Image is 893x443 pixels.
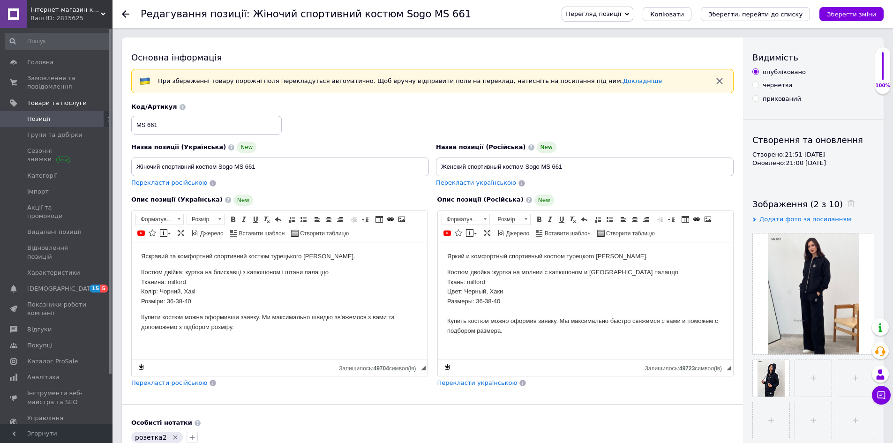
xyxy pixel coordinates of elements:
[691,214,702,225] a: Вставити/Редагувати посилання (Ctrl+L)
[136,362,146,372] a: Зробити резервну копію зараз
[27,414,87,431] span: Управління сайтом
[436,179,516,186] span: Перекласти українською
[238,230,285,238] span: Вставити шаблон
[172,434,179,441] svg: Видалити мітку
[27,269,80,277] span: Характеристики
[237,142,256,153] span: New
[132,242,428,360] iframe: Редактор, 81FD849F-FB2B-48A7-B634-2C5699BACEF8
[385,214,396,225] a: Вставити/Редагувати посилання (Ctrl+L)
[135,434,167,441] span: розетка2
[131,158,429,176] input: Наприклад, H&M жіноча сукня зелена 38 розмір вечірня максі з блискітками
[630,214,640,225] a: По центру
[556,214,567,225] a: Підкреслений (Ctrl+U)
[650,11,684,18] span: Копіювати
[566,10,621,17] span: Перегляд позиції
[623,77,662,84] a: Докладніше
[27,115,50,123] span: Позиції
[442,362,452,372] a: Зробити резервну копію зараз
[442,214,480,225] span: Форматування
[30,6,101,14] span: Інтернет-магазин курток та пуховиків
[545,214,555,225] a: Курсив (Ctrl+I)
[199,230,224,238] span: Джерело
[27,147,87,164] span: Сезонні знижки
[287,214,297,225] a: Вставити/видалити нумерований список
[593,214,603,225] a: Вставити/видалити нумерований список
[158,77,662,84] span: При збереженні товару порожні поля перекладуться автоматично. Щоб вручну відправити поле на перек...
[136,228,146,238] a: Додати відео з YouTube
[827,11,876,18] i: Зберегти зміни
[763,95,801,103] div: прихований
[534,228,592,238] a: Вставити шаблон
[373,365,389,372] span: 49704
[27,131,83,139] span: Групи та добірки
[323,214,334,225] a: По центру
[139,75,150,87] img: :flag-ua:
[27,58,53,67] span: Головна
[679,365,695,372] span: 49723
[643,7,691,21] button: Копіювати
[27,188,49,196] span: Імпорт
[493,214,531,225] a: Розмір
[27,203,87,220] span: Акції та промокоди
[136,214,174,225] span: Форматування
[187,214,225,225] a: Розмір
[27,172,57,180] span: Категорії
[680,214,690,225] a: Таблиця
[579,214,589,225] a: Повернути (Ctrl+Z)
[465,228,478,238] a: Вставити повідомлення
[30,14,113,23] div: Ваш ID: 2815625
[27,300,87,317] span: Показники роботи компанії
[339,363,420,372] div: Кiлькiсть символiв
[493,214,521,225] span: Розмір
[27,325,52,334] span: Відгуки
[374,214,384,225] a: Таблиця
[397,214,407,225] a: Зображення
[27,285,97,293] span: [DEMOGRAPHIC_DATA]
[239,214,249,225] a: Курсив (Ctrl+I)
[482,228,492,238] a: Максимізувати
[273,214,283,225] a: Повернути (Ctrl+Z)
[727,366,731,370] span: Потягніть для зміни розмірів
[190,228,225,238] a: Джерело
[604,214,615,225] a: Вставити/видалити маркований список
[752,159,874,167] div: Оновлено: 21:00 [DATE]
[290,228,350,238] a: Створити таблицю
[505,230,530,238] span: Джерело
[27,244,87,261] span: Відновлення позицій
[135,214,184,225] a: Форматування
[752,52,874,63] div: Видимість
[752,134,874,146] div: Створення та оновлення
[100,285,108,293] span: 5
[335,214,345,225] a: По правому краю
[534,195,554,206] span: New
[701,7,810,21] button: Зберегти, перейти до списку
[875,47,891,94] div: 100% Якість заповнення
[534,214,544,225] a: Жирний (Ctrl+B)
[122,10,129,18] div: Повернутися назад
[819,7,884,21] button: Зберегти зміни
[496,228,531,238] a: Джерело
[752,198,874,210] div: Зображення (2 з 10)
[438,242,734,360] iframe: Редактор, 638F5795-9326-4537-BD06-333FCD68EF03
[759,216,851,223] span: Додати фото за посиланням
[703,214,713,225] a: Зображення
[158,228,172,238] a: Вставити повідомлення
[655,214,665,225] a: Зменшити відступ
[596,228,656,238] a: Створити таблицю
[763,68,806,76] div: опубліковано
[147,228,158,238] a: Вставити іконку
[262,214,272,225] a: Видалити форматування
[228,214,238,225] a: Жирний (Ctrl+B)
[421,366,426,370] span: Потягніть для зміни розмірів
[453,228,464,238] a: Вставити іконку
[176,228,186,238] a: Максимізувати
[5,33,111,50] input: Пошук
[299,230,349,238] span: Створити таблицю
[437,196,524,203] span: Опис позиції (Російська)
